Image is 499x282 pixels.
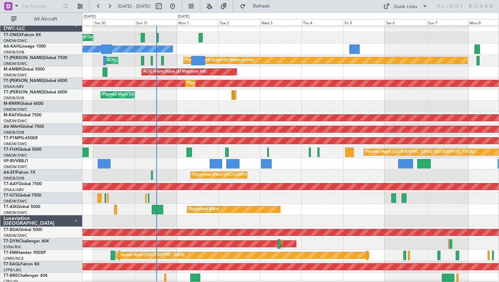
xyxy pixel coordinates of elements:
[3,274,47,278] a: T7-BREChallenger 604
[3,118,27,124] a: OMDW/DWC
[118,3,150,9] span: [DATE] - [DATE]
[3,102,20,106] span: M-RRRR
[178,14,190,20] div: [DATE]
[3,267,21,273] a: LFPB/LBG
[192,170,306,180] div: Unplanned Maint [GEOGRAPHIC_DATA] ([GEOGRAPHIC_DATA])
[3,84,24,89] a: DNAA/ABV
[3,210,27,215] a: OMDW/DWC
[247,4,276,9] span: Refresh
[3,90,44,94] span: T7-[PERSON_NAME]
[3,33,41,37] a: T7-ONEXFalcon 8X
[3,205,17,209] span: T7-AIX
[3,182,42,186] a: T7-AAYGlobal 7500
[218,19,260,25] div: Tue 2
[3,193,41,198] a: T7-GTSGlobal 7500
[3,199,27,204] a: OMDW/DWC
[3,125,44,129] a: A6-MAHGlobal 7500
[177,19,218,25] div: Mon 1
[3,125,20,129] span: A6-MAH
[3,187,24,192] a: DNAA/ABV
[187,78,255,89] div: Planned Maint Dubai (Al Maktoum Intl)
[3,239,49,243] a: T7-DYNChallenger 604
[394,3,417,10] div: Quick Links
[3,61,27,66] a: OMDW/DWC
[3,96,24,101] a: OMDB/DXB
[385,19,426,25] div: Sat 6
[3,251,46,255] a: T7-EMIHawker 900XP
[3,90,67,94] a: T7-[PERSON_NAME]Global 6000
[18,17,73,22] span: All Aircraft
[3,67,21,72] span: M-AMBR
[301,19,343,25] div: Thu 4
[84,14,96,20] div: [DATE]
[3,130,24,135] a: OMDB/DXB
[189,204,219,215] div: Unplanned Maint
[3,228,19,232] span: T7-BDA
[3,79,44,83] span: T7-[PERSON_NAME]
[3,205,40,209] a: T7-AIXGlobal 5000
[3,50,24,55] a: OMDB/DXB
[118,250,184,260] div: Planned Maint [GEOGRAPHIC_DATA]
[380,1,431,12] button: Quick Links
[3,256,24,261] a: LFMN/NCE
[143,67,207,77] div: AOG Maint Dubai (Al Maktoum Intl)
[3,262,40,266] a: T7-EAGLFalcon 8X
[3,262,20,266] span: T7-EAGL
[103,90,218,100] div: Planned Maint [GEOGRAPHIC_DATA] ([GEOGRAPHIC_DATA] Intl)
[3,113,42,117] a: M-RAFIGlobal 7500
[21,1,61,11] input: Trip Number
[3,239,19,243] span: T7-DYN
[3,38,27,43] a: OMDW/DWC
[3,136,21,140] span: T7-P1MP
[3,182,18,186] span: T7-AAY
[3,148,18,152] span: T7-FHX
[3,79,67,83] a: T7-[PERSON_NAME]Global 6000
[3,274,18,278] span: T7-BRE
[3,102,43,106] a: M-RRRRGlobal 6000
[3,67,45,72] a: M-AMBRGlobal 5000
[3,56,44,60] span: T7-[PERSON_NAME]
[3,171,35,175] a: A6-EFIFalcon 7X
[3,244,21,250] a: EVRA/RIX
[427,19,468,25] div: Sun 7
[135,19,176,25] div: Sun 31
[3,33,22,37] span: T7-ONEX
[3,164,27,169] a: OMDW/DWC
[366,147,475,157] div: Planned Maint [GEOGRAPHIC_DATA] ([GEOGRAPHIC_DATA])
[3,148,42,152] a: T7-FHXGlobal 5000
[8,14,75,25] button: All Aircraft
[3,233,27,238] a: OMDW/DWC
[93,19,135,25] div: Sat 30
[3,159,18,163] span: VP-BVV
[185,55,254,66] div: Planned Maint Dubai (Al Maktoum Intl)
[3,159,28,163] a: VP-BVVBBJ1
[3,193,18,198] span: T7-GTS
[3,44,19,49] span: A6-KAH
[237,1,278,12] button: Refresh
[3,113,18,117] span: M-RAFI
[3,44,46,49] a: A6-KAHLineage 1000
[3,228,42,232] a: T7-BDAGlobal 5000
[3,251,17,255] span: T7-EMI
[3,136,38,140] a: T7-P1MPG-650ER
[3,73,27,78] a: OMDW/DWC
[107,55,170,66] div: AOG Maint Dubai (Al Maktoum Intl)
[3,176,24,181] a: OMDB/DXB
[3,153,27,158] a: OMDW/DWC
[343,19,385,25] div: Fri 5
[3,171,16,175] span: A6-EFI
[3,107,27,112] a: OMDW/DWC
[3,56,67,60] a: T7-[PERSON_NAME]Global 7500
[260,19,301,25] div: Wed 3
[3,141,27,147] a: OMDW/DWC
